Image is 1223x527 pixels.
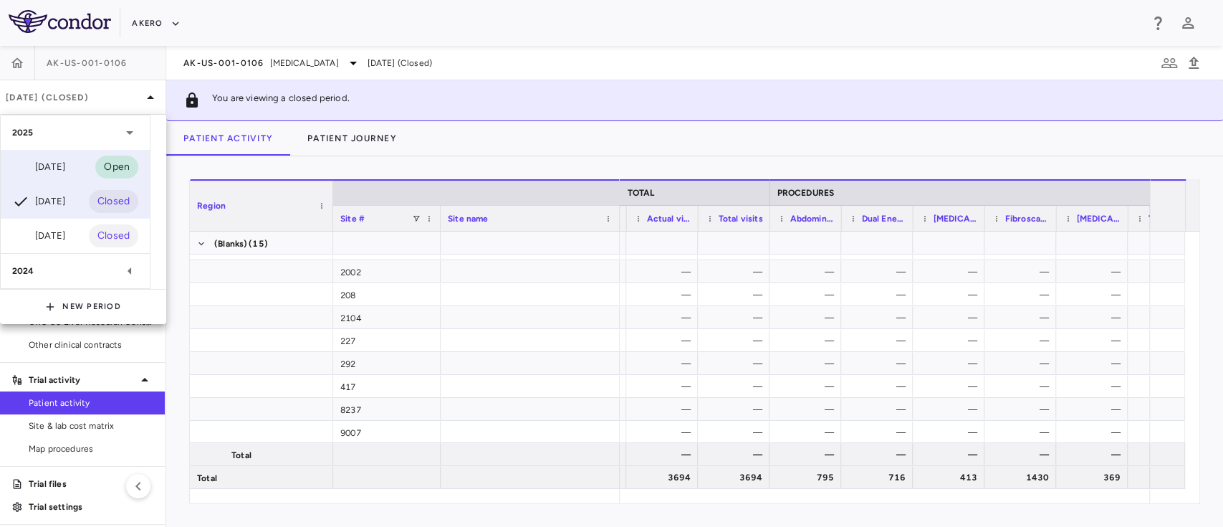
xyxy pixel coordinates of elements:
[45,295,121,318] button: New Period
[12,126,34,139] p: 2025
[1,254,150,288] div: 2024
[89,194,138,209] span: Closed
[1,115,150,150] div: 2025
[12,193,65,210] div: [DATE]
[12,158,65,176] div: [DATE]
[12,265,34,277] p: 2024
[95,159,138,175] span: Open
[89,228,138,244] span: Closed
[12,227,65,244] div: [DATE]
